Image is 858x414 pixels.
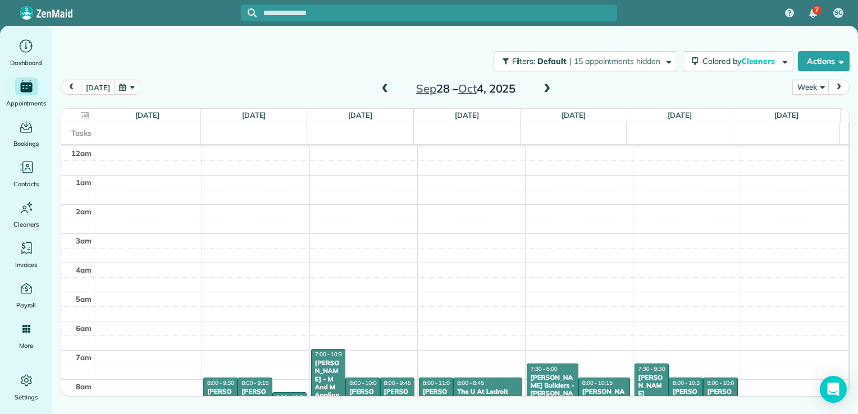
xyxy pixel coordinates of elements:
div: Open Intercom Messenger [820,376,847,403]
button: [DATE] [81,80,115,95]
span: 6am [76,324,92,333]
button: Actions [798,51,850,71]
span: 7:30 - 5:00 [531,365,558,372]
a: [DATE] [455,111,479,119]
span: Payroll [16,300,36,311]
span: 8:00 - 10:30 [673,379,703,387]
span: 3am [76,236,92,245]
span: Oct [458,81,477,95]
span: 5am [76,295,92,303]
span: 4am [76,265,92,274]
span: Colored by [702,56,779,66]
span: 8:00 - 10:00 [707,379,737,387]
span: 8am [76,382,92,391]
span: Contacts [13,178,39,190]
span: 7:30 - 9:30 [638,365,665,372]
div: [PERSON_NAME] [422,388,450,412]
div: [PERSON_NAME] [384,388,411,412]
span: Default [537,56,567,66]
a: [DATE] [668,111,692,119]
span: Filters: [512,56,536,66]
button: Filters: Default | 15 appointments hidden [494,51,677,71]
div: The U At Ledroit [457,388,519,395]
button: Colored byCleaners [683,51,793,71]
span: 1am [76,178,92,187]
a: Cleaners [4,199,48,230]
div: [PERSON_NAME] [672,388,700,412]
span: 8:30 - 10:30 [276,394,307,401]
a: Payroll [4,279,48,311]
span: Dashboard [10,57,42,68]
span: Cleaners [741,56,777,66]
a: Bookings [4,118,48,149]
div: [PERSON_NAME] [207,388,234,412]
a: Dashboard [4,37,48,68]
div: [PERSON_NAME] [582,388,627,404]
span: 8:00 - 9:30 [207,379,234,387]
span: 7am [76,353,92,362]
span: Sep [416,81,436,95]
a: [DATE] [774,111,798,119]
span: 8:00 - 8:45 [457,379,484,387]
div: [PERSON_NAME] [349,388,376,412]
div: [PERSON_NAME] [241,388,268,412]
a: [DATE] [242,111,266,119]
a: Settings [4,371,48,403]
span: Cleaners [13,219,39,230]
span: Appointments [6,98,47,109]
span: Bookings [13,138,39,149]
span: 7 [815,6,819,15]
button: next [828,80,850,95]
a: Appointments [4,77,48,109]
span: Tasks [71,128,92,137]
button: Focus search [241,8,257,17]
a: Contacts [4,158,48,190]
button: Week [792,80,829,95]
span: 8:00 - 9:45 [384,379,411,387]
span: 8:00 - 11:00 [423,379,453,387]
span: Invoices [15,259,38,270]
div: 7 unread notifications [801,1,825,26]
span: 12am [71,149,92,158]
span: 8:00 - 9:15 [241,379,268,387]
a: [DATE] [562,111,586,119]
a: Filters: Default | 15 appointments hidden [488,51,677,71]
span: Settings [15,392,38,403]
a: Invoices [4,239,48,270]
a: [DATE] [348,111,372,119]
a: [DATE] [135,111,159,119]
span: 8:00 - 10:00 [349,379,380,387]
span: 2am [76,207,92,216]
div: [PERSON_NAME] [638,374,665,398]
span: 7:00 - 10:30 [315,351,345,358]
div: [PERSON_NAME] Builders - [PERSON_NAME] Builders [530,374,575,406]
span: More [19,340,33,351]
button: prev [61,80,82,95]
svg: Focus search [248,8,257,17]
span: SC [834,8,842,17]
h2: 28 – 4, 2025 [396,82,536,95]
div: [PERSON_NAME] - M And M Appliance [314,359,342,407]
span: | 15 appointments hidden [569,56,660,66]
span: 8:00 - 10:15 [582,379,613,387]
